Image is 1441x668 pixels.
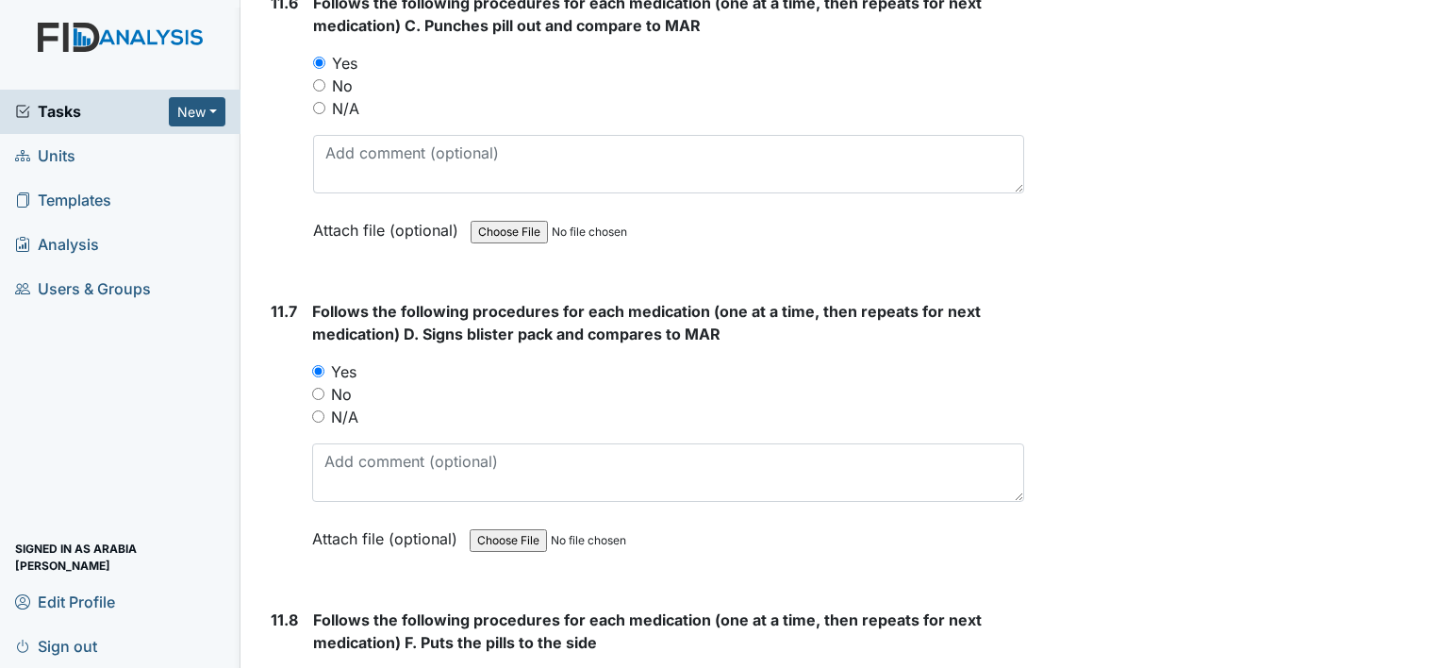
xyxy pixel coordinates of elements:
[15,230,99,259] span: Analysis
[331,360,356,383] label: Yes
[312,410,324,423] input: N/A
[313,79,325,92] input: No
[332,52,357,75] label: Yes
[312,517,465,550] label: Attach file (optional)
[15,100,169,123] a: Tasks
[332,75,353,97] label: No
[331,383,352,406] label: No
[331,406,358,428] label: N/A
[332,97,359,120] label: N/A
[312,388,324,400] input: No
[312,365,324,377] input: Yes
[15,142,75,171] span: Units
[169,97,225,126] button: New
[313,209,466,242] label: Attach file (optional)
[313,57,325,69] input: Yes
[15,543,225,572] span: Signed in as Arabia [PERSON_NAME]
[15,631,97,660] span: Sign out
[313,102,325,114] input: N/A
[15,275,151,304] span: Users & Groups
[271,609,298,631] label: 11.8
[312,302,981,343] span: Follows the following procedures for each medication (one at a time, then repeats for next medica...
[313,610,982,652] span: Follows the following procedures for each medication (one at a time, then repeats for next medica...
[15,186,111,215] span: Templates
[15,587,115,616] span: Edit Profile
[271,300,297,323] label: 11.7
